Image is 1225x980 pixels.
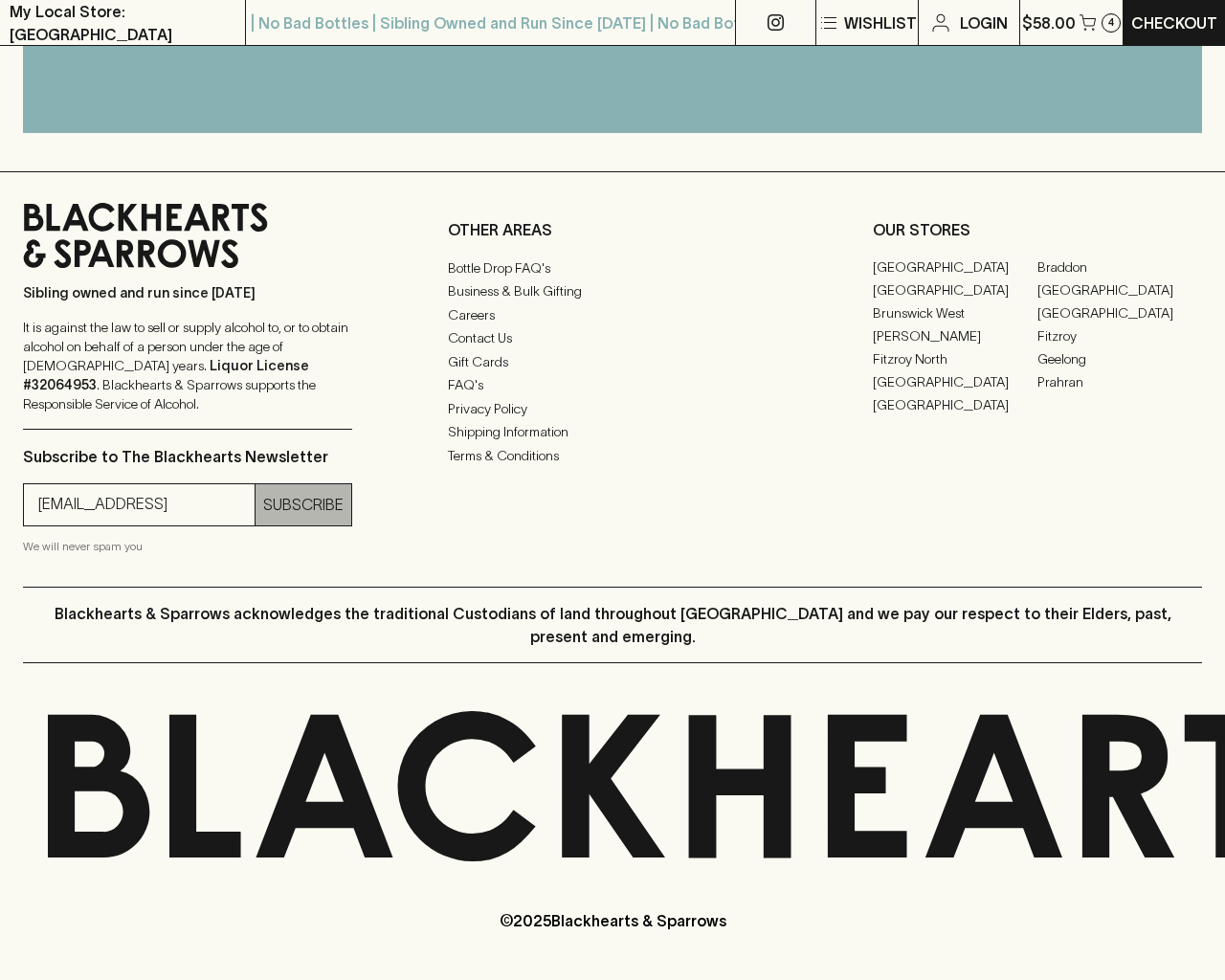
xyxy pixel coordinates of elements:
button: SUBSCRIBE [256,484,351,525]
p: Checkout [1131,11,1217,34]
p: Blackhearts & Sparrows acknowledges the traditional Custodians of land throughout [GEOGRAPHIC_DAT... [37,602,1188,648]
a: FAQ's [448,374,777,397]
p: It is against the law to sell or supply alcohol to, or to obtain alcohol on behalf of a person un... [23,318,352,413]
p: Sibling owned and run since [DATE] [23,283,352,302]
a: Prahran [1037,371,1202,394]
a: Fitzroy [1037,325,1202,348]
a: Brunswick West [873,302,1037,325]
a: Terms & Conditions [448,444,777,467]
a: Braddon [1037,256,1202,279]
p: Login [960,11,1008,34]
a: Privacy Policy [448,397,777,420]
a: [GEOGRAPHIC_DATA] [873,279,1037,302]
a: [GEOGRAPHIC_DATA] [1037,302,1202,325]
a: [GEOGRAPHIC_DATA] [873,256,1037,279]
strong: Liquor License #32064953 [23,358,309,392]
p: OTHER AREAS [448,218,777,241]
a: Bottle Drop FAQ's [448,256,777,279]
a: [GEOGRAPHIC_DATA] [873,394,1037,417]
p: Subscribe to The Blackhearts Newsletter [23,445,352,468]
a: Geelong [1037,348,1202,371]
a: Contact Us [448,327,777,350]
p: SUBSCRIBE [263,493,344,516]
p: $58.00 [1022,11,1076,34]
a: Careers [448,303,777,326]
p: OUR STORES [873,218,1202,241]
input: e.g. jane@blackheartsandsparrows.com.au [38,489,255,520]
p: Wishlist [844,11,917,34]
a: [PERSON_NAME] [873,325,1037,348]
a: Business & Bulk Gifting [448,280,777,303]
a: Shipping Information [448,421,777,444]
a: Fitzroy North [873,348,1037,371]
a: [GEOGRAPHIC_DATA] [873,371,1037,394]
p: We will never spam you [23,537,352,556]
p: 4 [1108,17,1114,28]
a: Gift Cards [448,350,777,373]
a: [GEOGRAPHIC_DATA] [1037,279,1202,302]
